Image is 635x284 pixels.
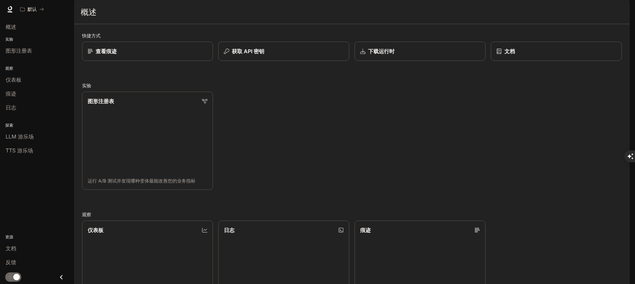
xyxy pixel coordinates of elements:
button: 所有工作区 [17,3,47,16]
a: 文档 [491,42,622,61]
a: 查看痕迹 [82,42,213,61]
font: 下载运行时 [368,48,395,55]
font: 运行 A/B 测试并发现哪种变体最能改善您的业务指标 [88,178,195,183]
font: 查看痕迹 [96,48,117,55]
font: 图形注册表 [88,98,114,104]
font: 快捷方式 [82,33,101,38]
font: 概述 [81,7,96,17]
font: 默认 [27,6,37,12]
font: 痕迹 [360,227,371,233]
button: 获取 API 密钥 [218,42,349,61]
a: 图形注册表运行 A/B 测试并发现哪种变体最能改善您的业务指标 [82,92,213,190]
font: 观察 [82,212,91,217]
font: 仪表板 [88,227,104,233]
font: 实验 [82,83,91,88]
font: 文档 [504,48,515,55]
a: 下载运行时 [355,42,486,61]
font: 日志 [224,227,234,233]
font: 获取 API 密钥 [232,48,264,55]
